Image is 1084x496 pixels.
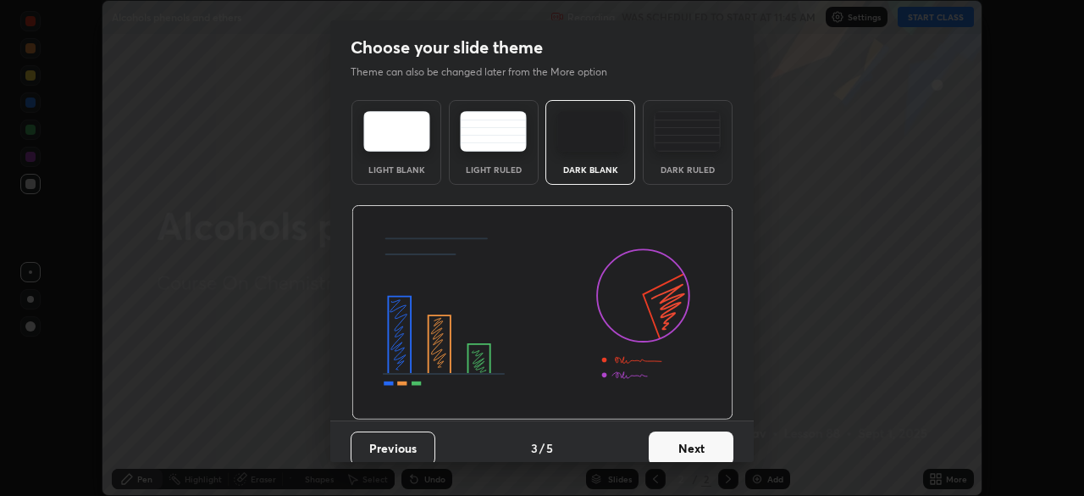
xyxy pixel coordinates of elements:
img: lightTheme.e5ed3b09.svg [363,111,430,152]
h4: 5 [546,439,553,457]
div: Light Blank [362,165,430,174]
button: Previous [351,432,435,465]
img: darkThemeBanner.d06ce4a2.svg [351,205,733,421]
button: Next [649,432,733,465]
div: Dark Blank [556,165,624,174]
h2: Choose your slide theme [351,36,543,59]
div: Dark Ruled [654,165,722,174]
h4: / [539,439,545,457]
img: lightRuledTheme.5fabf969.svg [460,111,527,152]
img: darkRuledTheme.de295e13.svg [654,111,721,152]
img: darkTheme.f0cc69e5.svg [557,111,624,152]
div: Light Ruled [460,165,528,174]
h4: 3 [531,439,538,457]
p: Theme can also be changed later from the More option [351,64,625,80]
